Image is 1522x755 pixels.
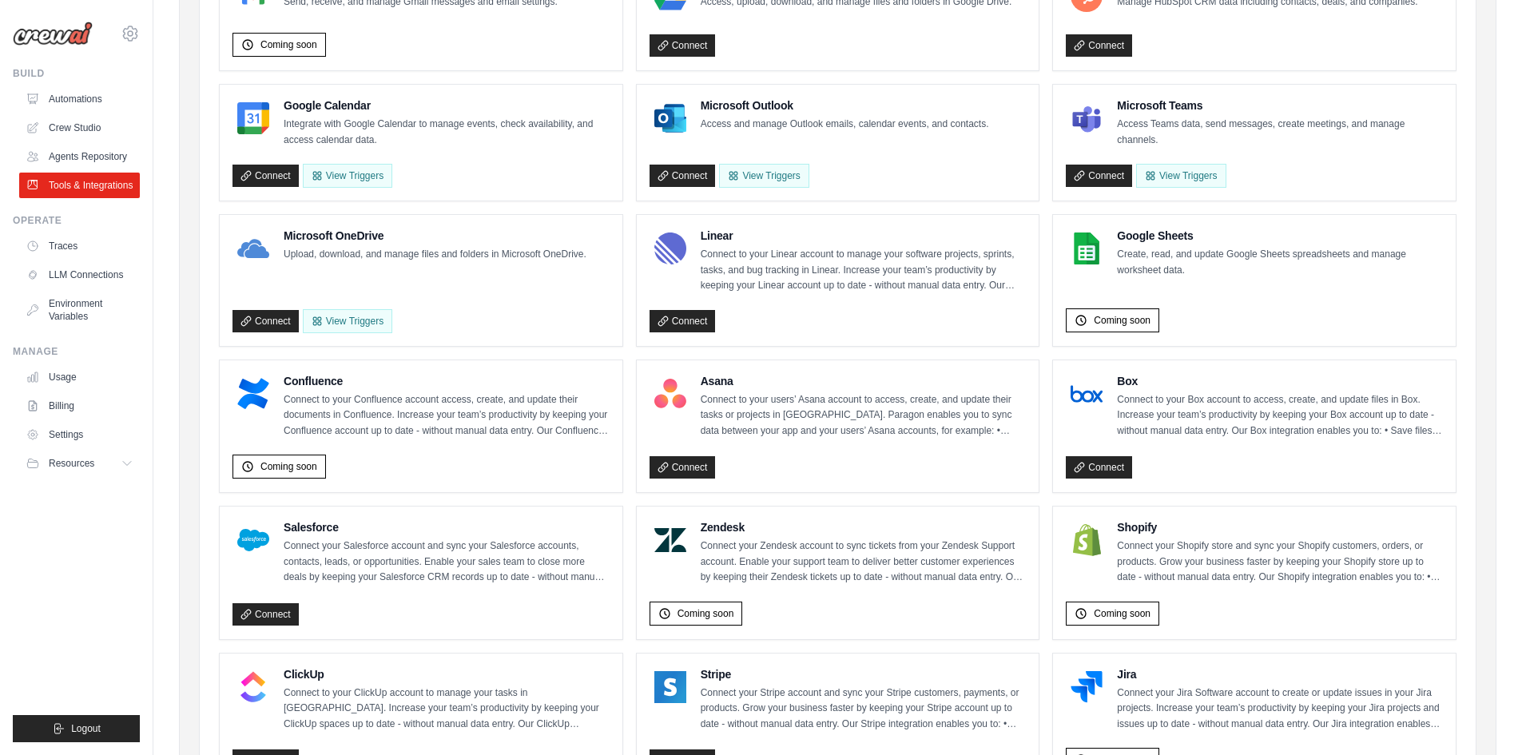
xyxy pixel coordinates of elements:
[19,86,140,112] a: Automations
[1117,117,1443,148] p: Access Teams data, send messages, create meetings, and manage channels.
[701,117,989,133] p: Access and manage Outlook emails, calendar events, and contacts.
[232,165,299,187] a: Connect
[719,164,809,188] : View Triggers
[1094,314,1150,327] span: Coming soon
[1066,34,1132,57] a: Connect
[284,373,610,389] h4: Confluence
[654,378,686,410] img: Asana Logo
[701,97,989,113] h4: Microsoft Outlook
[701,685,1027,733] p: Connect your Stripe account and sync your Stripe customers, payments, or products. Grow your busi...
[678,607,734,620] span: Coming soon
[1117,685,1443,733] p: Connect your Jira Software account to create or update issues in your Jira projects. Increase you...
[237,671,269,703] img: ClickUp Logo
[650,165,716,187] a: Connect
[260,38,317,51] span: Coming soon
[1117,519,1443,535] h4: Shopify
[1442,678,1522,755] iframe: Chat Widget
[1117,666,1443,682] h4: Jira
[71,722,101,735] span: Logout
[232,603,299,626] a: Connect
[237,102,269,134] img: Google Calendar Logo
[650,456,716,479] a: Connect
[701,228,1027,244] h4: Linear
[284,117,610,148] p: Integrate with Google Calendar to manage events, check availability, and access calendar data.
[19,451,140,476] button: Resources
[284,247,586,263] p: Upload, download, and manage files and folders in Microsoft OneDrive.
[701,666,1027,682] h4: Stripe
[1094,607,1150,620] span: Coming soon
[19,233,140,259] a: Traces
[284,97,610,113] h4: Google Calendar
[1071,232,1103,264] img: Google Sheets Logo
[1117,373,1443,389] h4: Box
[19,393,140,419] a: Billing
[284,685,610,733] p: Connect to your ClickUp account to manage your tasks in [GEOGRAPHIC_DATA]. Increase your team’s p...
[260,460,317,473] span: Coming soon
[1117,538,1443,586] p: Connect your Shopify store and sync your Shopify customers, orders, or products. Grow your busine...
[650,34,716,57] a: Connect
[284,392,610,439] p: Connect to your Confluence account access, create, and update their documents in Confluence. Incr...
[1071,524,1103,556] img: Shopify Logo
[1071,102,1103,134] img: Microsoft Teams Logo
[19,262,140,288] a: LLM Connections
[1117,392,1443,439] p: Connect to your Box account to access, create, and update files in Box. Increase your team’s prod...
[650,310,716,332] a: Connect
[19,422,140,447] a: Settings
[1136,164,1226,188] : View Triggers
[13,214,140,227] div: Operate
[284,519,610,535] h4: Salesforce
[303,309,392,333] : View Triggers
[19,115,140,141] a: Crew Studio
[1071,378,1103,410] img: Box Logo
[303,164,392,188] button: View Triggers
[654,102,686,134] img: Microsoft Outlook Logo
[13,345,140,358] div: Manage
[654,671,686,703] img: Stripe Logo
[284,228,586,244] h4: Microsoft OneDrive
[1066,165,1132,187] a: Connect
[237,232,269,264] img: Microsoft OneDrive Logo
[284,538,610,586] p: Connect your Salesforce account and sync your Salesforce accounts, contacts, leads, or opportunit...
[1117,97,1443,113] h4: Microsoft Teams
[232,310,299,332] a: Connect
[13,715,140,742] button: Logout
[1117,247,1443,278] p: Create, read, and update Google Sheets spreadsheets and manage worksheet data.
[1071,671,1103,703] img: Jira Logo
[1117,228,1443,244] h4: Google Sheets
[19,291,140,329] a: Environment Variables
[701,519,1027,535] h4: Zendesk
[1066,456,1132,479] a: Connect
[19,364,140,390] a: Usage
[654,524,686,556] img: Zendesk Logo
[237,524,269,556] img: Salesforce Logo
[654,232,686,264] img: Linear Logo
[19,173,140,198] a: Tools & Integrations
[13,67,140,80] div: Build
[701,373,1027,389] h4: Asana
[19,144,140,169] a: Agents Repository
[701,392,1027,439] p: Connect to your users’ Asana account to access, create, and update their tasks or projects in [GE...
[701,538,1027,586] p: Connect your Zendesk account to sync tickets from your Zendesk Support account. Enable your suppo...
[237,378,269,410] img: Confluence Logo
[13,22,93,46] img: Logo
[284,666,610,682] h4: ClickUp
[701,247,1027,294] p: Connect to your Linear account to manage your software projects, sprints, tasks, and bug tracking...
[49,457,94,470] span: Resources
